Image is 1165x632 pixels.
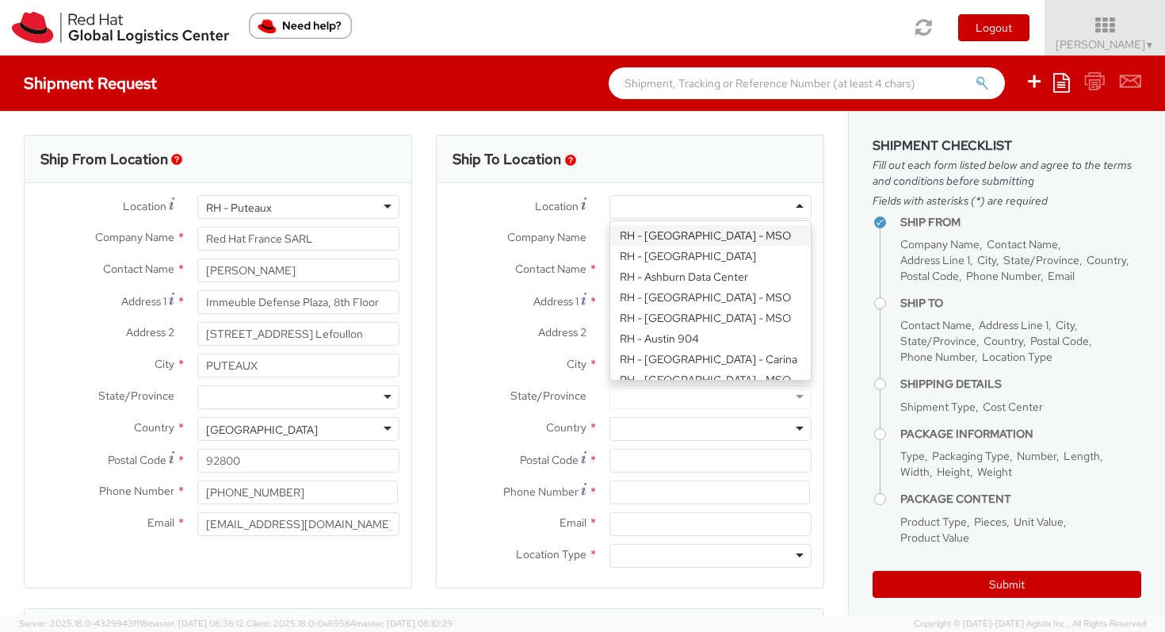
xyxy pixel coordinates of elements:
[914,618,1146,630] span: Copyright © [DATE]-[DATE] Agistix Inc., All Rights Reserved
[974,515,1006,529] span: Pieces
[510,389,586,403] span: State/Province
[103,262,174,276] span: Contact Name
[12,12,229,44] img: rh-logistics-00dfa346123c4ec078e1.svg
[95,230,174,244] span: Company Name
[538,325,586,339] span: Address 2
[1030,334,1089,348] span: Postal Code
[134,420,174,435] span: Country
[900,297,1141,309] h4: Ship To
[984,334,1023,348] span: Country
[900,216,1141,228] h4: Ship From
[900,515,967,529] span: Product Type
[19,618,244,629] span: Server: 2025.18.0-4329943ff18
[900,350,975,364] span: Phone Number
[977,253,996,267] span: City
[1003,253,1079,267] span: State/Province
[507,230,586,244] span: Company Name
[873,571,1141,598] button: Submit
[1056,37,1155,52] span: [PERSON_NAME]
[609,67,1005,99] input: Shipment, Tracking or Reference Number (at least 4 chars)
[966,269,1041,283] span: Phone Number
[977,465,1012,479] span: Weight
[123,199,166,213] span: Location
[108,453,166,467] span: Postal Code
[900,318,972,332] span: Contact Name
[535,199,579,213] span: Location
[958,14,1029,41] button: Logout
[610,349,811,370] div: RH - [GEOGRAPHIC_DATA] - Carina
[206,422,318,438] div: [GEOGRAPHIC_DATA]
[937,465,970,479] span: Height
[982,350,1052,364] span: Location Type
[610,287,811,308] div: RH - [GEOGRAPHIC_DATA] - MSO
[1145,39,1155,52] span: ▼
[147,515,174,530] span: Email
[900,428,1141,440] h4: Package Information
[979,318,1048,332] span: Address Line 1
[610,328,811,349] div: RH - Austin 904
[873,139,1141,153] h3: Shipment Checklist
[1064,449,1100,463] span: Length
[1056,318,1075,332] span: City
[1017,449,1056,463] span: Number
[610,246,811,266] div: RH - [GEOGRAPHIC_DATA]
[155,357,174,371] span: City
[503,485,579,499] span: Phone Number
[560,515,586,530] span: Email
[98,389,174,403] span: State/Province
[567,357,586,371] span: City
[99,484,174,498] span: Phone Number
[983,400,1043,414] span: Cost Center
[900,465,930,479] span: Width
[1048,269,1075,283] span: Email
[610,308,811,328] div: RH - [GEOGRAPHIC_DATA] - MSO
[24,75,157,92] h4: Shipment Request
[533,294,579,308] span: Address 1
[147,618,244,629] span: master, [DATE] 08:38:12
[1087,253,1126,267] span: Country
[610,370,811,406] div: RH - [GEOGRAPHIC_DATA] - MSO - NEW
[900,237,980,251] span: Company Name
[900,400,976,414] span: Shipment Type
[520,453,579,467] span: Postal Code
[546,420,586,435] span: Country
[900,334,976,348] span: State/Province
[900,269,959,283] span: Postal Code
[126,325,174,339] span: Address 2
[900,449,925,463] span: Type
[932,449,1010,463] span: Packaging Type
[900,530,969,545] span: Product Value
[453,151,561,167] h3: Ship To Location
[246,618,453,629] span: Client: 2025.18.0-0e69584
[1014,515,1064,529] span: Unit Value
[610,266,811,287] div: RH - Ashburn Data Center
[873,157,1141,189] span: Fill out each form listed below and agree to the terms and conditions before submitting
[515,262,586,276] span: Contact Name
[610,225,811,246] div: RH - [GEOGRAPHIC_DATA] - MSO
[356,618,453,629] span: master, [DATE] 08:10:29
[900,493,1141,505] h4: Package Content
[516,547,586,561] span: Location Type
[206,200,272,216] div: RH - Puteaux
[900,253,970,267] span: Address Line 1
[121,294,166,308] span: Address 1
[987,237,1058,251] span: Contact Name
[40,151,168,167] h3: Ship From Location
[900,378,1141,390] h4: Shipping Details
[873,193,1141,209] span: Fields with asterisks (*) are required
[249,13,352,39] button: Need help?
